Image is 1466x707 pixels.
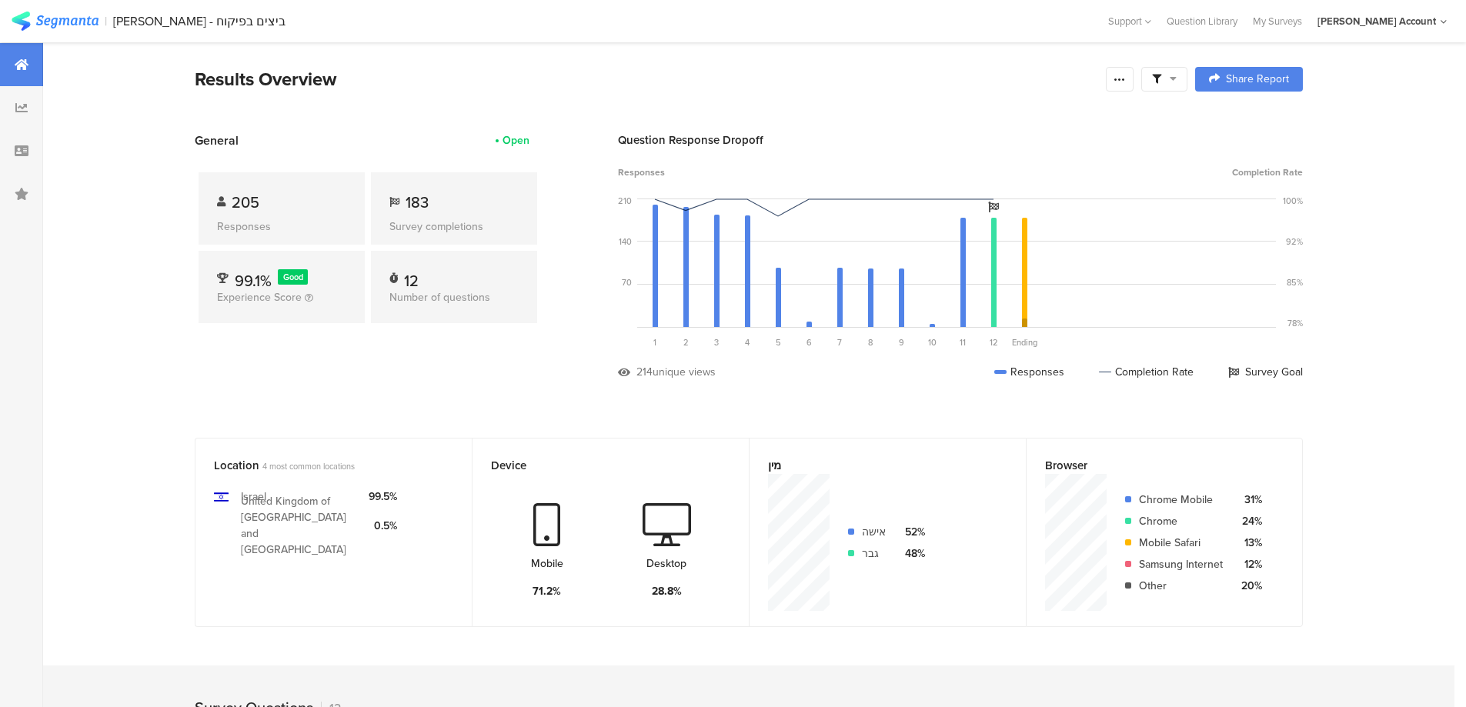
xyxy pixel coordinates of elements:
[618,132,1303,148] div: Question Response Dropoff
[994,364,1064,380] div: Responses
[928,336,937,348] span: 10
[1228,364,1303,380] div: Survey Goal
[389,218,519,235] div: Survey completions
[217,218,346,235] div: Responses
[960,336,966,348] span: 11
[868,336,873,348] span: 8
[503,132,529,148] div: Open
[899,336,904,348] span: 9
[235,269,272,292] span: 99.1%
[653,364,716,380] div: unique views
[1286,235,1303,248] div: 92%
[1287,317,1303,329] div: 78%
[1045,457,1258,474] div: Browser
[241,493,356,558] div: United Kingdom of [GEOGRAPHIC_DATA] and [GEOGRAPHIC_DATA]
[1226,74,1289,85] span: Share Report
[369,489,397,505] div: 99.5%
[653,336,656,348] span: 1
[1139,578,1223,594] div: Other
[195,132,239,149] span: General
[636,364,653,380] div: 214
[1139,513,1223,529] div: Chrome
[1235,556,1262,572] div: 12%
[1235,578,1262,594] div: 20%
[533,583,561,599] div: 71.2%
[776,336,781,348] span: 5
[491,457,705,474] div: Device
[1287,276,1303,288] div: 85%
[1232,165,1303,179] span: Completion Rate
[1159,14,1245,28] a: Question Library
[652,583,682,599] div: 28.8%
[1283,195,1303,207] div: 100%
[262,460,355,472] span: 4 most common locations
[619,235,632,248] div: 140
[1099,364,1194,380] div: Completion Rate
[404,269,419,285] div: 12
[1139,535,1223,551] div: Mobile Safari
[646,555,686,572] div: Desktop
[12,12,99,31] img: segmanta logo
[369,518,397,534] div: 0.5%
[990,336,998,348] span: 12
[745,336,750,348] span: 4
[406,191,429,214] span: 183
[1235,492,1262,508] div: 31%
[622,276,632,288] div: 70
[618,195,632,207] div: 210
[862,524,886,540] div: אישה
[1235,513,1262,529] div: 24%
[105,12,107,30] div: |
[232,191,259,214] span: 205
[1108,9,1151,33] div: Support
[683,336,689,348] span: 2
[195,65,1098,93] div: Results Overview
[214,457,428,474] div: Location
[389,289,490,305] span: Number of questions
[898,524,925,540] div: 52%
[1317,14,1436,28] div: [PERSON_NAME] Account
[1009,336,1040,348] div: Ending
[862,545,886,562] div: גבר
[714,336,719,348] span: 3
[1245,14,1310,28] a: My Surveys
[988,202,999,212] i: Survey Goal
[1139,492,1223,508] div: Chrome Mobile
[1139,556,1223,572] div: Samsung Internet
[217,289,302,305] span: Experience Score
[283,271,303,283] span: Good
[241,489,266,505] div: Israel
[806,336,812,348] span: 6
[113,14,286,28] div: [PERSON_NAME] - ביצים בפיקוח
[898,545,925,562] div: 48%
[1235,535,1262,551] div: 13%
[768,457,982,474] div: מין
[837,336,842,348] span: 7
[531,555,563,572] div: Mobile
[618,165,665,179] span: Responses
